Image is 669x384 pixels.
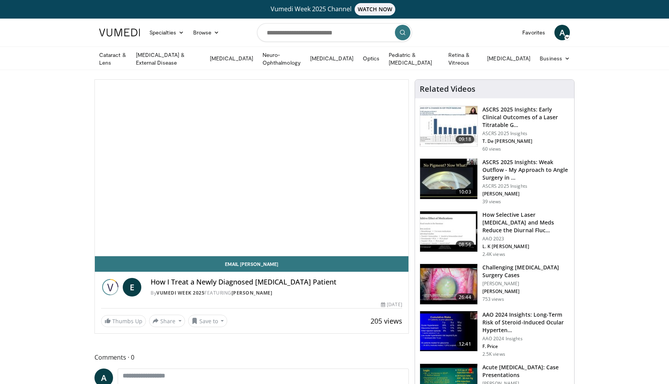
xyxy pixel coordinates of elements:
a: E [123,278,141,297]
a: Cataract & Lens [94,51,131,67]
a: Favorites [518,25,550,40]
div: [DATE] [381,301,402,308]
a: Neuro-Ophthalmology [258,51,305,67]
a: A [554,25,570,40]
p: T. De [PERSON_NAME] [482,138,570,144]
a: 12:41 AAO 2024 Insights: Long-Term Risk of Steroid-Induced Ocular Hyperten… AAO 2024 Insights F. ... [420,311,570,357]
a: Specialties [145,25,189,40]
a: [PERSON_NAME] [232,290,273,296]
img: 420b1191-3861-4d27-8af4-0e92e58098e4.150x105_q85_crop-smart_upscale.jpg [420,211,477,252]
img: c4ee65f2-163e-44d3-aede-e8fb280be1de.150x105_q85_crop-smart_upscale.jpg [420,159,477,199]
video-js: Video Player [95,80,408,256]
a: [MEDICAL_DATA] [205,51,258,66]
span: 12:41 [456,340,474,348]
a: [MEDICAL_DATA] & External Disease [131,51,205,67]
a: Vumedi Week 2025 [156,290,204,296]
a: 10:03 ASCRS 2025 Insights: Weak Outflow - My Approach to Angle Surgery in … ASCRS 2025 Insights [... [420,158,570,205]
p: ASCRS 2025 Insights [482,183,570,189]
a: Pediatric & [MEDICAL_DATA] [384,51,444,67]
a: [MEDICAL_DATA] [482,51,535,66]
p: 753 views [482,296,504,302]
span: 08:56 [456,241,474,249]
span: 26:44 [456,293,474,301]
h4: How I Treat a Newly Diagnosed [MEDICAL_DATA] Patient [151,278,402,286]
a: Browse [189,25,224,40]
p: 60 views [482,146,501,152]
span: 09:18 [456,135,474,143]
h3: How Selective Laser [MEDICAL_DATA] and Meds Reduce the Diurnal Fluc… [482,211,570,234]
span: 205 views [371,316,402,326]
p: AAO 2024 Insights [482,336,570,342]
p: L. K [PERSON_NAME] [482,243,570,250]
a: Vumedi Week 2025 ChannelWATCH NOW [100,3,569,15]
p: [PERSON_NAME] [482,281,570,287]
h3: Challenging [MEDICAL_DATA] Surgery Cases [482,264,570,279]
p: 39 views [482,199,501,205]
a: 26:44 Challenging [MEDICAL_DATA] Surgery Cases [PERSON_NAME] [PERSON_NAME] 753 views [420,264,570,305]
img: VuMedi Logo [99,29,140,36]
img: d1bebadf-5ef8-4c82-bd02-47cdd9740fa5.150x105_q85_crop-smart_upscale.jpg [420,311,477,351]
a: Business [535,51,575,66]
a: Email [PERSON_NAME] [95,256,408,272]
h3: Acute [MEDICAL_DATA]: Case Presentations [482,363,570,379]
h3: ASCRS 2025 Insights: Early Clinical Outcomes of a Laser Titratable G… [482,106,570,129]
img: 05a6f048-9eed-46a7-93e1-844e43fc910c.150x105_q85_crop-smart_upscale.jpg [420,264,477,304]
a: [MEDICAL_DATA] [305,51,358,66]
p: ASCRS 2025 Insights [482,130,570,137]
p: AAO 2023 [482,236,570,242]
img: Vumedi Week 2025 [101,278,120,297]
img: b8bf30ca-3013-450f-92b0-de11c61660f8.150x105_q85_crop-smart_upscale.jpg [420,106,477,146]
a: Retina & Vitreous [444,51,482,67]
h3: ASCRS 2025 Insights: Weak Outflow - My Approach to Angle Surgery in … [482,158,570,182]
span: 10:03 [456,188,474,196]
span: WATCH NOW [355,3,396,15]
a: 08:56 How Selective Laser [MEDICAL_DATA] and Meds Reduce the Diurnal Fluc… AAO 2023 L. K [PERSON_... [420,211,570,257]
a: 09:18 ASCRS 2025 Insights: Early Clinical Outcomes of a Laser Titratable G… ASCRS 2025 Insights T... [420,106,570,152]
a: Optics [358,51,384,66]
div: By FEATURING [151,290,402,297]
p: 2.5K views [482,351,505,357]
p: [PERSON_NAME] [482,288,570,295]
p: [PERSON_NAME] [482,191,570,197]
p: F. Price [482,343,570,350]
h4: Related Videos [420,84,475,94]
a: Thumbs Up [101,315,146,327]
button: Share [149,315,185,327]
button: Save to [188,315,228,327]
p: 2.4K views [482,251,505,257]
h3: AAO 2024 Insights: Long-Term Risk of Steroid-Induced Ocular Hyperten… [482,311,570,334]
span: Comments 0 [94,352,409,362]
input: Search topics, interventions [257,23,412,42]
